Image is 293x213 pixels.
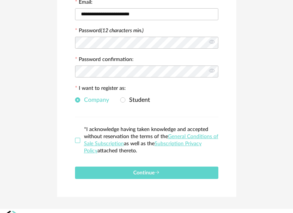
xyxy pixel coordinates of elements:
[75,167,218,179] button: Continue
[75,57,134,64] label: Password confirmation:
[133,170,160,176] span: Continue
[125,97,150,103] span: Student
[79,28,144,33] label: Password
[84,134,218,146] a: General Conditions of Sale Subscription
[84,141,202,153] a: Subscription Privacy Policy
[84,127,218,153] span: *I acknowledge having taken knowledge and accepted without reservation the terms of the as well a...
[80,97,109,103] span: Company
[75,86,126,92] label: I want to register as:
[101,28,144,33] i: (12 characters min.)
